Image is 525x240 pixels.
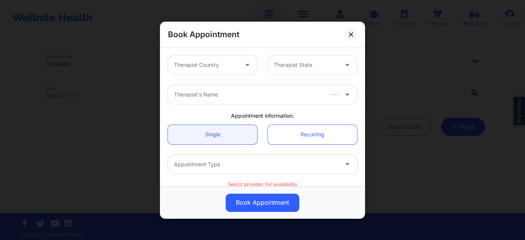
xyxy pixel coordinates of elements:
div: Appointment information: [163,112,362,120]
p: Select provider for availability [168,180,357,188]
button: Book Appointment [226,193,299,212]
a: Single [168,125,257,144]
h2: Book Appointment [168,29,239,39]
a: Recurring [268,125,357,144]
